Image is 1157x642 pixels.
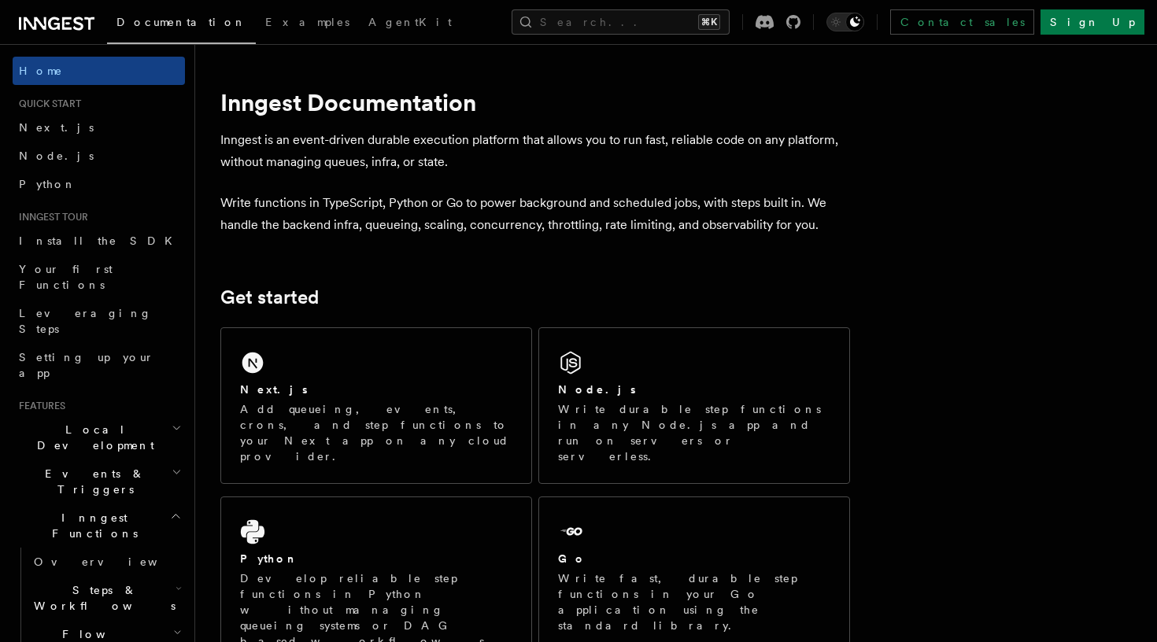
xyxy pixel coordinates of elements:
[19,263,113,291] span: Your first Functions
[220,327,532,484] a: Next.jsAdd queueing, events, crons, and step functions to your Next app on any cloud provider.
[256,5,359,42] a: Examples
[19,63,63,79] span: Home
[13,459,185,504] button: Events & Triggers
[13,98,81,110] span: Quick start
[368,16,452,28] span: AgentKit
[19,178,76,190] span: Python
[13,510,170,541] span: Inngest Functions
[13,415,185,459] button: Local Development
[13,400,65,412] span: Features
[13,227,185,255] a: Install the SDK
[240,401,512,464] p: Add queueing, events, crons, and step functions to your Next app on any cloud provider.
[698,14,720,30] kbd: ⌘K
[558,401,830,464] p: Write durable step functions in any Node.js app and run on servers or serverless.
[19,149,94,162] span: Node.js
[28,548,185,576] a: Overview
[265,16,349,28] span: Examples
[220,129,850,173] p: Inngest is an event-driven durable execution platform that allows you to run fast, reliable code ...
[28,576,185,620] button: Steps & Workflows
[34,555,196,568] span: Overview
[13,299,185,343] a: Leveraging Steps
[220,88,850,116] h1: Inngest Documentation
[890,9,1034,35] a: Contact sales
[19,121,94,134] span: Next.js
[558,551,586,566] h2: Go
[1041,9,1144,35] a: Sign Up
[359,5,461,42] a: AgentKit
[240,382,308,397] h2: Next.js
[13,504,185,548] button: Inngest Functions
[13,113,185,142] a: Next.js
[19,351,154,379] span: Setting up your app
[558,570,830,633] p: Write fast, durable step functions in your Go application using the standard library.
[19,234,182,247] span: Install the SDK
[19,307,152,335] span: Leveraging Steps
[13,422,172,453] span: Local Development
[13,142,185,170] a: Node.js
[220,192,850,236] p: Write functions in TypeScript, Python or Go to power background and scheduled jobs, with steps bu...
[13,255,185,299] a: Your first Functions
[107,5,256,44] a: Documentation
[116,16,246,28] span: Documentation
[512,9,730,35] button: Search...⌘K
[558,382,636,397] h2: Node.js
[826,13,864,31] button: Toggle dark mode
[13,170,185,198] a: Python
[13,211,88,223] span: Inngest tour
[13,466,172,497] span: Events & Triggers
[28,582,176,614] span: Steps & Workflows
[538,327,850,484] a: Node.jsWrite durable step functions in any Node.js app and run on servers or serverless.
[240,551,298,566] h2: Python
[13,343,185,387] a: Setting up your app
[13,57,185,85] a: Home
[220,286,319,308] a: Get started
